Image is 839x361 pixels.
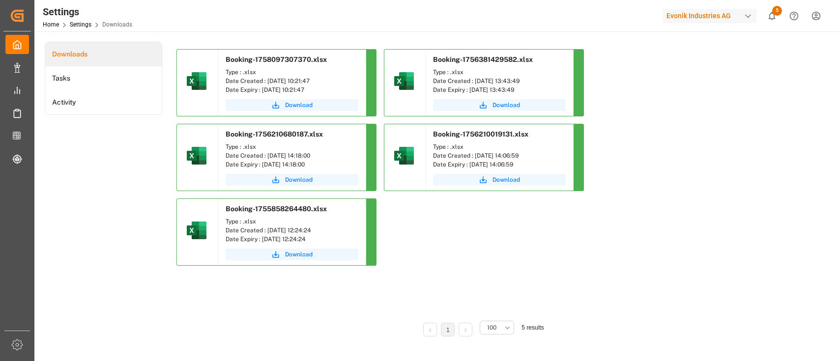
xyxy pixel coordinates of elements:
[446,327,450,333] a: 1
[226,77,358,85] div: Date Created : [DATE] 10:21:47
[185,219,208,242] img: microsoft-excel-2019--v1.png
[441,323,455,336] li: 1
[761,5,783,27] button: show 5 new notifications
[185,144,208,167] img: microsoft-excel-2019--v1.png
[226,142,358,151] div: Type : .xlsx
[433,142,566,151] div: Type : .xlsx
[433,174,566,186] button: Download
[433,85,566,94] div: Date Expiry : [DATE] 13:43:49
[423,323,437,336] li: Previous Page
[45,66,162,90] a: Tasks
[285,250,313,259] span: Download
[433,77,566,85] div: Date Created : [DATE] 13:43:49
[226,249,358,260] button: Download
[43,21,59,28] a: Home
[433,99,566,111] button: Download
[226,130,323,138] span: Booking-1756210680187.xlsx
[70,21,91,28] a: Settings
[783,5,805,27] button: Help Center
[433,151,566,160] div: Date Created : [DATE] 14:06:59
[459,323,472,336] li: Next Page
[226,217,358,226] div: Type : .xlsx
[392,144,416,167] img: microsoft-excel-2019--v1.png
[226,151,358,160] div: Date Created : [DATE] 14:18:00
[45,90,162,114] a: Activity
[433,56,533,63] span: Booking-1756381429582.xlsx
[226,85,358,94] div: Date Expiry : [DATE] 10:21:47
[43,4,132,19] div: Settings
[480,321,514,334] button: open menu
[226,68,358,77] div: Type : .xlsx
[226,174,358,186] button: Download
[663,6,761,25] button: Evonik Industries AG
[487,323,496,332] span: 100
[392,69,416,93] img: microsoft-excel-2019--v1.png
[185,69,208,93] img: microsoft-excel-2019--v1.png
[772,6,782,16] span: 5
[285,175,313,184] span: Download
[433,160,566,169] div: Date Expiry : [DATE] 14:06:59
[45,42,162,66] a: Downloads
[226,160,358,169] div: Date Expiry : [DATE] 14:18:00
[663,9,757,23] div: Evonik Industries AG
[226,56,327,63] span: Booking-1758097307370.xlsx
[521,324,544,331] span: 5 results
[285,101,313,110] span: Download
[433,68,566,77] div: Type : .xlsx
[226,205,327,213] span: Booking-1755858264480.xlsx
[226,235,358,244] div: Date Expiry : [DATE] 12:24:24
[492,175,520,184] span: Download
[492,101,520,110] span: Download
[433,130,528,138] span: Booking-1756210019131.xlsx
[226,226,358,235] div: Date Created : [DATE] 12:24:24
[226,99,358,111] button: Download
